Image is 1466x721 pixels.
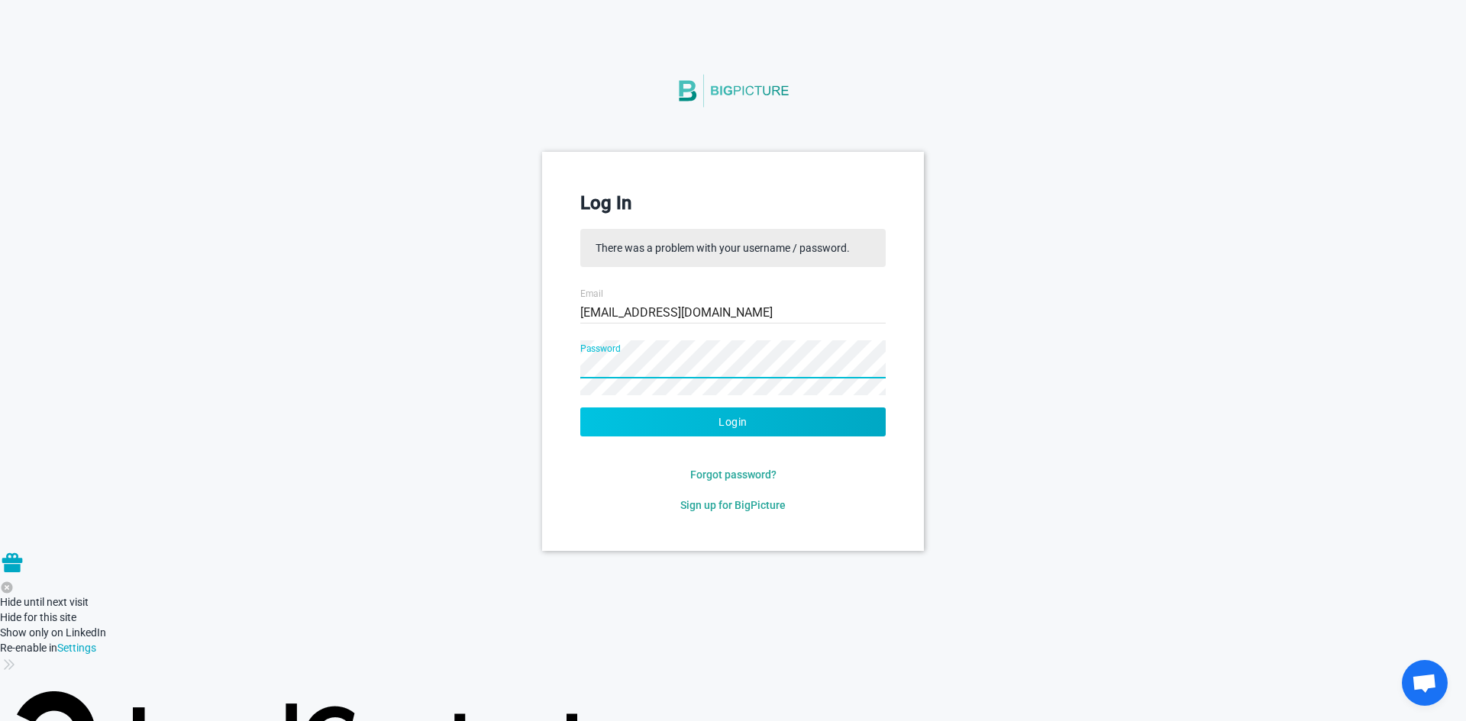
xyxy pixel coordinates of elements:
[57,642,96,654] a: Settings
[1402,660,1448,706] div: Open chat
[690,468,777,481] span: Forgot password?
[580,407,886,436] button: Login
[676,59,790,123] img: BigPicture
[680,499,786,511] span: Sign up for BigPicture
[580,190,886,216] h3: Log In
[580,229,886,267] div: There was a problem with your username / password.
